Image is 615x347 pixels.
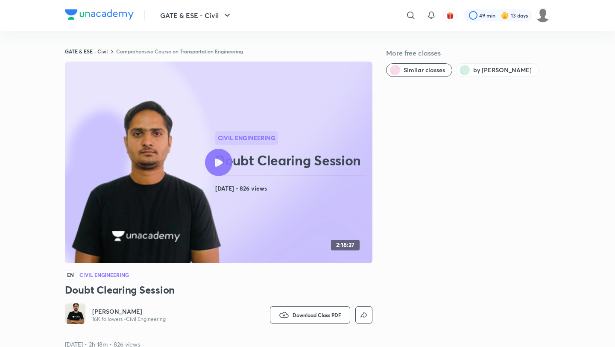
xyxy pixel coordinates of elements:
[215,183,369,194] h4: [DATE] • 826 views
[501,11,509,20] img: streak
[79,272,129,277] h4: Civil Engineering
[336,241,354,249] h4: 2:18:27
[443,9,457,22] button: avatar
[65,9,134,20] img: Company Logo
[65,9,134,22] a: Company Logo
[473,66,532,74] span: by Dushyant
[65,270,76,279] span: EN
[446,12,454,19] img: avatar
[404,66,445,74] span: Similar classes
[155,7,237,24] button: GATE & ESE - Civil
[215,152,369,169] h2: Doubt Clearing Session
[92,307,166,316] a: [PERSON_NAME]
[536,8,550,23] img: Rahul KD
[92,316,166,323] p: 16K followers • Civil Engineering
[65,303,85,324] img: Avatar
[65,283,372,297] h3: Doubt Clearing Session
[65,303,85,326] a: Avatar
[293,312,341,318] span: Download Class PDF
[270,306,350,323] button: Download Class PDF
[65,48,108,55] a: GATE & ESE - Civil
[386,63,452,77] button: Similar classes
[456,63,539,77] button: by Dushyant
[116,48,243,55] a: Comprehensive Course on Transportation Engineering
[386,48,550,58] h5: More free classes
